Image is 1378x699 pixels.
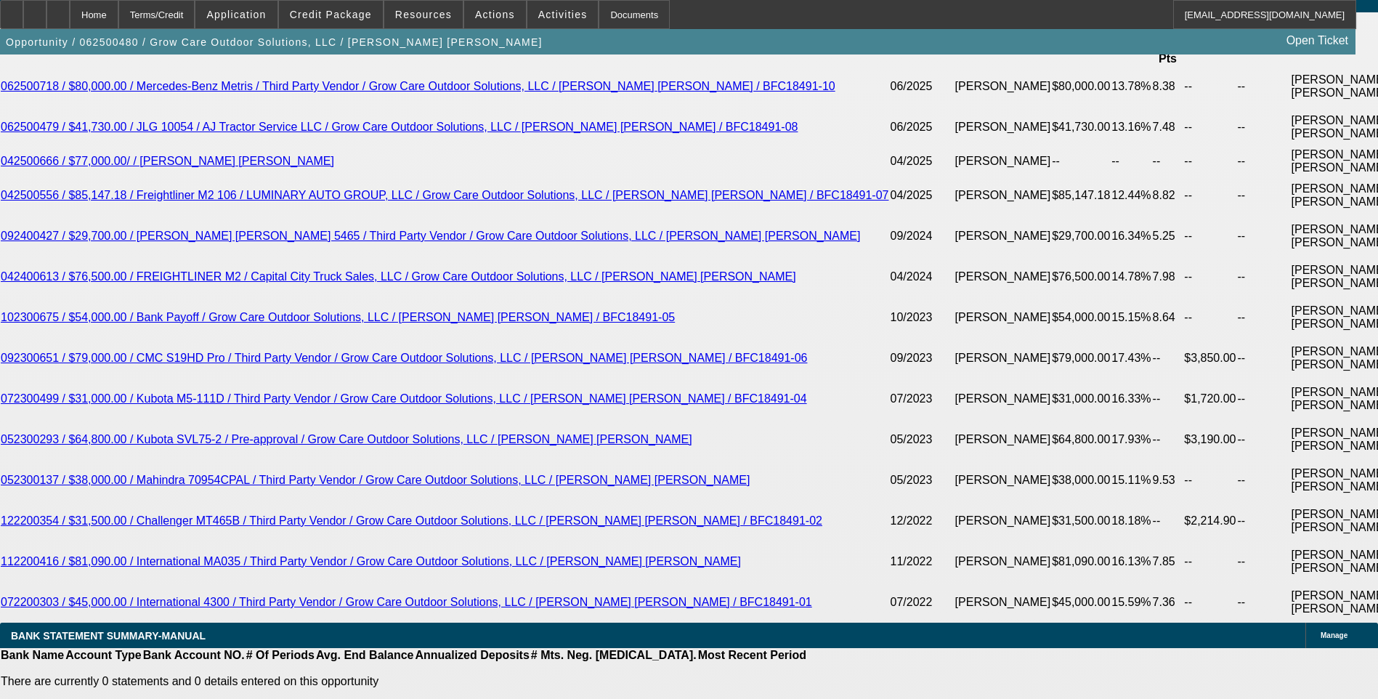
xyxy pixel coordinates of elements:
th: Bank Account NO. [142,648,246,663]
a: 092400427 / $29,700.00 / [PERSON_NAME] [PERSON_NAME] 5465 / Third Party Vendor / Grow Care Outdoo... [1,230,860,242]
td: -- [1237,460,1291,501]
a: 062500479 / $41,730.00 / JLG 10054 / AJ Tractor Service LLC / Grow Care Outdoor Solutions, LLC / ... [1,121,798,133]
td: [PERSON_NAME] [955,216,1052,256]
td: -- [1152,501,1184,541]
td: 14.78% [1111,256,1151,297]
td: 16.33% [1111,379,1151,419]
td: -- [1183,541,1236,582]
td: [PERSON_NAME] [955,66,1052,107]
th: # Of Periods [246,648,315,663]
td: 04/2025 [890,175,955,216]
td: -- [1183,148,1236,175]
a: 122200354 / $31,500.00 / Challenger MT465B / Third Party Vendor / Grow Care Outdoor Solutions, LL... [1,514,822,527]
td: 15.15% [1111,297,1151,338]
td: $54,000.00 [1051,297,1111,338]
td: 16.13% [1111,541,1151,582]
a: 112200416 / $81,090.00 / International MA035 / Third Party Vendor / Grow Care Outdoor Solutions, ... [1,555,741,567]
td: 15.59% [1111,582,1151,623]
td: -- [1183,256,1236,297]
td: 18.18% [1111,501,1151,541]
td: $85,147.18 [1051,175,1111,216]
td: 09/2023 [890,338,955,379]
td: -- [1237,66,1291,107]
span: Actions [475,9,515,20]
td: -- [1152,338,1184,379]
td: -- [1237,338,1291,379]
th: # Mts. Neg. [MEDICAL_DATA]. [530,648,697,663]
td: -- [1237,501,1291,541]
th: Annualized Deposits [414,648,530,663]
td: 8.64 [1152,297,1184,338]
td: 05/2023 [890,460,955,501]
a: 042500666 / $77,000.00/ / [PERSON_NAME] [PERSON_NAME] [1,155,334,167]
button: Application [195,1,277,28]
td: 16.34% [1111,216,1151,256]
td: 9.53 [1152,460,1184,501]
td: [PERSON_NAME] [955,338,1052,379]
td: 8.38 [1152,66,1184,107]
td: 04/2025 [890,148,955,175]
td: 13.16% [1111,107,1151,148]
td: [PERSON_NAME] [955,460,1052,501]
td: $29,700.00 [1051,216,1111,256]
td: 8.82 [1152,175,1184,216]
a: 062500718 / $80,000.00 / Mercedes-Benz Metris / Third Party Vendor / Grow Care Outdoor Solutions,... [1,80,835,92]
td: 12/2022 [890,501,955,541]
td: [PERSON_NAME] [955,379,1052,419]
td: 06/2025 [890,66,955,107]
td: -- [1237,379,1291,419]
a: 052300293 / $64,800.00 / Kubota SVL75-2 / Pre-approval / Grow Care Outdoor Solutions, LLC / [PERS... [1,433,692,445]
td: $41,730.00 [1051,107,1111,148]
td: 7.85 [1152,541,1184,582]
td: [PERSON_NAME] [955,107,1052,148]
td: 5.25 [1152,216,1184,256]
td: -- [1152,148,1184,175]
td: -- [1237,216,1291,256]
td: [PERSON_NAME] [955,419,1052,460]
td: [PERSON_NAME] [955,582,1052,623]
a: 102300675 / $54,000.00 / Bank Payoff / Grow Care Outdoor Solutions, LLC / [PERSON_NAME] [PERSON_N... [1,311,675,323]
td: 04/2024 [890,256,955,297]
td: -- [1183,107,1236,148]
button: Resources [384,1,463,28]
span: Opportunity / 062500480 / Grow Care Outdoor Solutions, LLC / [PERSON_NAME] [PERSON_NAME] [6,36,543,48]
a: 042400613 / $76,500.00 / FREIGHTLINER M2 / Capital City Truck Sales, LLC / Grow Care Outdoor Solu... [1,270,796,283]
td: 7.98 [1152,256,1184,297]
td: -- [1152,419,1184,460]
td: 09/2024 [890,216,955,256]
td: $2,214.90 [1183,501,1236,541]
td: -- [1237,107,1291,148]
td: $80,000.00 [1051,66,1111,107]
td: -- [1152,379,1184,419]
a: 092300651 / $79,000.00 / CMC S19HD Pro / Third Party Vendor / Grow Care Outdoor Solutions, LLC / ... [1,352,807,364]
th: Avg. End Balance [315,648,415,663]
td: 7.48 [1152,107,1184,148]
td: 07/2023 [890,379,955,419]
th: Account Type [65,648,142,663]
span: Manage [1321,631,1347,639]
td: -- [1237,541,1291,582]
a: 052300137 / $38,000.00 / Mahindra 70954CPAL / Third Party Vendor / Grow Care Outdoor Solutions, L... [1,474,750,486]
td: -- [1237,175,1291,216]
td: $81,090.00 [1051,541,1111,582]
td: -- [1183,460,1236,501]
td: -- [1237,256,1291,297]
td: 13.78% [1111,66,1151,107]
td: [PERSON_NAME] [955,256,1052,297]
p: There are currently 0 statements and 0 details entered on this opportunity [1,675,806,688]
td: [PERSON_NAME] [955,175,1052,216]
span: Application [206,9,266,20]
td: -- [1051,148,1111,175]
td: -- [1183,297,1236,338]
button: Actions [464,1,526,28]
span: Credit Package [290,9,372,20]
a: 072200303 / $45,000.00 / International 4300 / Third Party Vendor / Grow Care Outdoor Solutions, L... [1,596,812,608]
td: 17.43% [1111,338,1151,379]
td: $3,850.00 [1183,338,1236,379]
a: Open Ticket [1281,28,1354,53]
td: 11/2022 [890,541,955,582]
td: -- [1111,148,1151,175]
td: [PERSON_NAME] [955,541,1052,582]
td: -- [1237,582,1291,623]
td: $3,190.00 [1183,419,1236,460]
